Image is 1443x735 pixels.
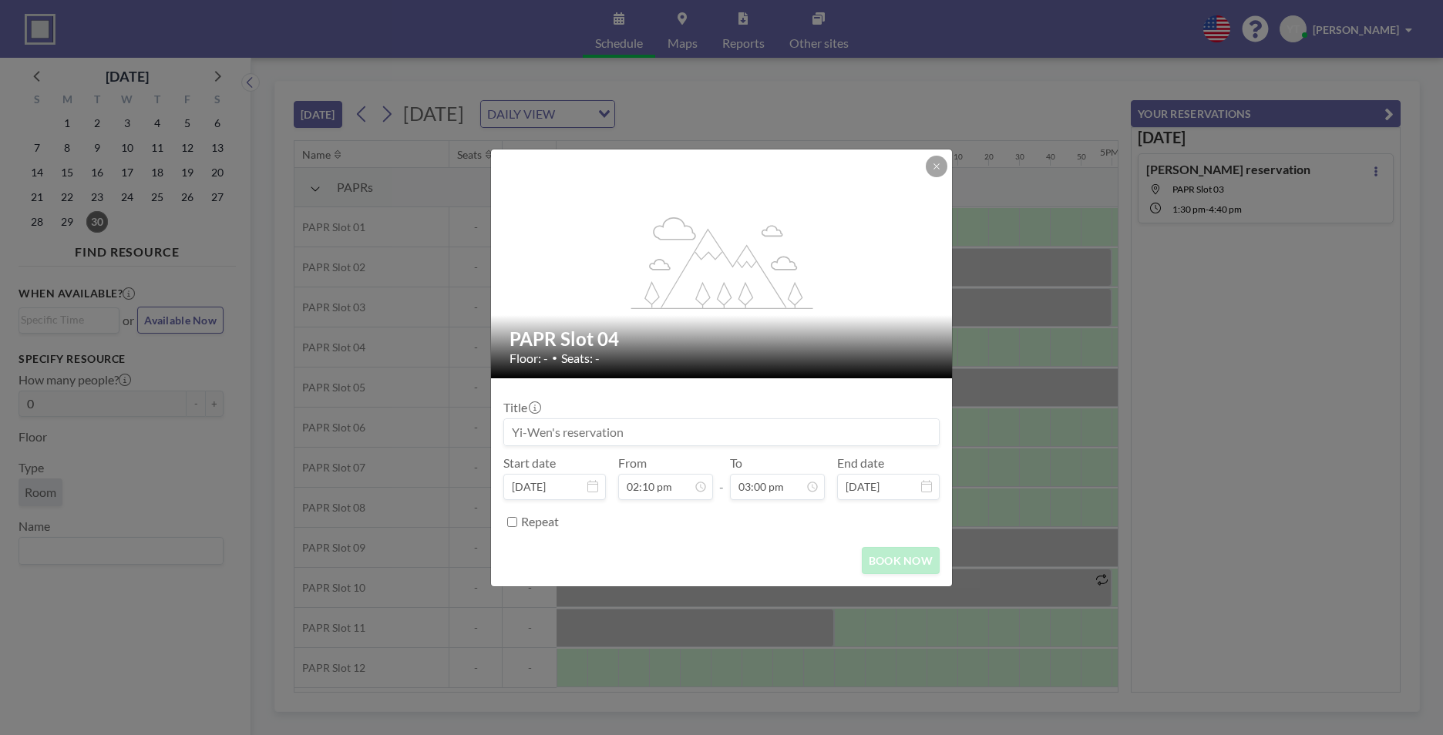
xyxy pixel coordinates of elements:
label: Start date [503,455,556,471]
h2: PAPR Slot 04 [510,327,935,351]
g: flex-grow: 1.2; [631,216,813,308]
span: Floor: - [510,351,548,366]
label: From [618,455,647,471]
label: Title [503,400,540,415]
input: Yi-Wen's reservation [504,419,939,445]
button: BOOK NOW [862,547,940,574]
span: Seats: - [561,351,600,366]
span: - [719,461,724,495]
label: To [730,455,742,471]
label: Repeat [521,514,559,529]
label: End date [837,455,884,471]
span: • [552,352,557,364]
